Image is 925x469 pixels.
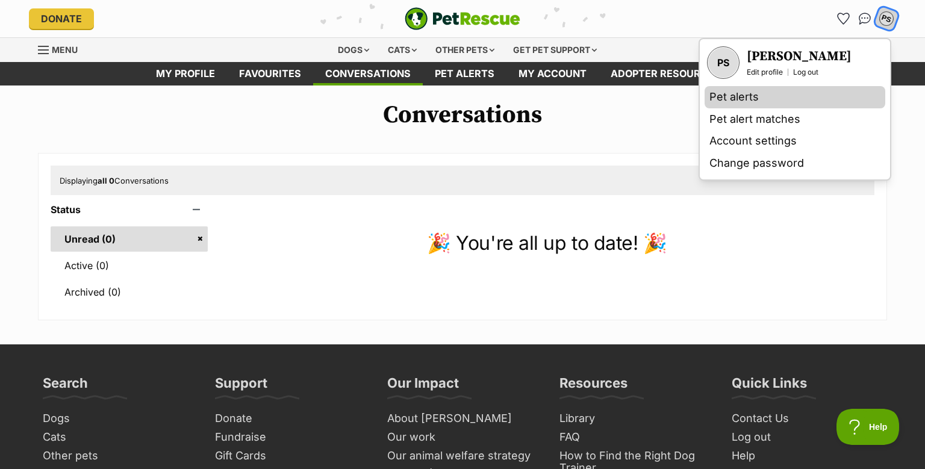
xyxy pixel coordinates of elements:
span: Menu [52,45,78,55]
a: About [PERSON_NAME] [382,409,543,428]
p: 🎉 You're all up to date! 🎉 [220,229,874,258]
span: Displaying Conversations [60,176,169,185]
h3: Quick Links [732,374,807,399]
a: conversations [313,62,423,85]
a: Favourites [833,9,853,28]
a: PetRescue [405,7,520,30]
div: PS [708,48,738,78]
a: Edit profile [747,67,783,77]
a: My profile [144,62,227,85]
div: Dogs [329,38,378,62]
a: Menu [38,38,86,60]
a: Our work [382,428,543,447]
a: Dogs [38,409,198,428]
img: chat-41dd97257d64d25036548639549fe6c8038ab92f7586957e7f3b1b290dea8141.svg [859,13,871,25]
ul: Account quick links [833,9,896,28]
a: Contact Us [727,409,887,428]
h3: Search [43,374,88,399]
a: Adopter resources [599,62,732,85]
h3: [PERSON_NAME] [747,48,852,65]
a: My account [506,62,599,85]
div: Other pets [427,38,503,62]
a: Conversations [855,9,874,28]
a: Other pets [38,447,198,465]
a: Pet alert matches [705,108,885,131]
a: Our animal welfare strategy [382,447,543,465]
a: Your profile [707,46,740,79]
a: Donate [29,8,94,29]
a: Gift Cards [210,447,370,465]
a: Library [555,409,715,428]
a: Unread (0) [51,226,208,252]
a: Change password [705,152,885,175]
a: Active (0) [51,253,208,278]
a: Your profile [747,48,852,65]
div: Get pet support [505,38,605,62]
button: My account [874,6,899,31]
h3: Resources [559,374,628,399]
a: Cats [38,428,198,447]
div: Cats [379,38,425,62]
a: FAQ [555,428,715,447]
a: Fundraise [210,428,370,447]
div: PS [879,11,894,26]
a: Log out [793,67,818,77]
a: Archived (0) [51,279,208,305]
iframe: Help Scout Beacon - Open [836,409,901,445]
h3: Support [215,374,267,399]
a: Account settings [705,130,885,152]
strong: all 0 [98,176,114,185]
header: Status [51,204,208,215]
a: Donate [210,409,370,428]
a: Pet alerts [423,62,506,85]
a: Favourites [227,62,313,85]
a: Help [727,447,887,465]
a: Log out [727,428,887,447]
h3: Our Impact [387,374,459,399]
img: logo-e224e6f780fb5917bec1dbf3a21bbac754714ae5b6737aabdf751b685950b380.svg [405,7,520,30]
a: Pet alerts [705,86,885,108]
